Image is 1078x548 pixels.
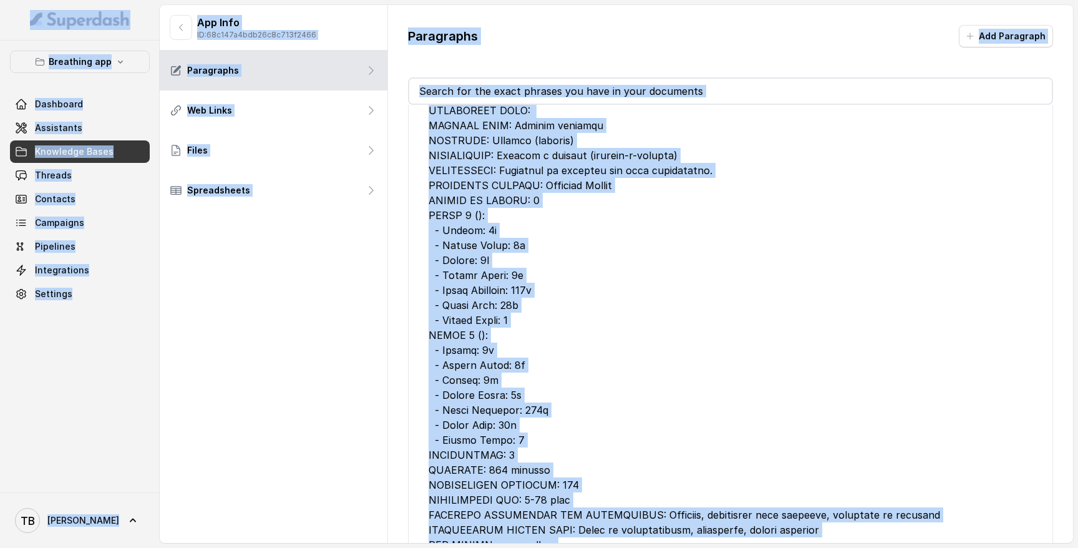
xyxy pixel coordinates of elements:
a: Contacts [10,188,150,210]
a: Threads [10,164,150,187]
span: Pipelines [35,240,75,253]
button: Add Paragraph [959,25,1053,47]
span: Campaigns [35,217,84,229]
span: Dashboard [35,98,83,110]
p: ID: 68c147a4bdb26c8c713f2466 [197,30,316,40]
a: Assistants [10,117,150,139]
p: App Info [197,15,316,30]
a: [PERSON_NAME] [10,503,150,538]
span: Knowledge Bases [35,145,114,158]
img: light.svg [30,10,130,30]
button: Breathing app [10,51,150,73]
p: Paragraphs [187,64,239,77]
p: Web Links [187,104,232,117]
input: Search for the exact phrases you have in your documents [409,79,1052,104]
a: Knowledge Bases [10,140,150,163]
span: Assistants [35,122,82,134]
p: Paragraphs [408,27,478,45]
span: Threads [35,169,72,182]
p: Files [187,144,208,157]
span: Contacts [35,193,75,205]
p: Spreadsheets [187,184,250,197]
span: [PERSON_NAME] [47,514,119,527]
span: Integrations [35,264,89,276]
a: Integrations [10,259,150,281]
a: Campaigns [10,212,150,234]
a: Settings [10,283,150,305]
span: Settings [35,288,72,300]
a: Dashboard [10,93,150,115]
text: TB [21,514,35,527]
a: Pipelines [10,235,150,258]
p: Breathing app [49,54,112,69]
